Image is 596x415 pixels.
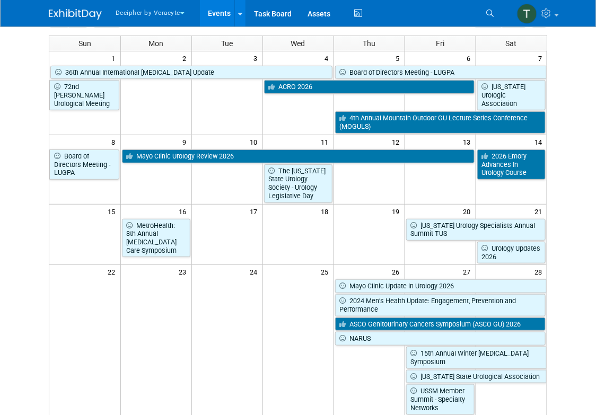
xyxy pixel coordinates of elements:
[111,51,120,65] span: 1
[462,265,476,278] span: 27
[122,219,190,258] a: MetroHealth: 8th Annual [MEDICAL_DATA] Care Symposium
[49,149,119,180] a: Board of Directors Meeting - LUGPA
[335,317,546,331] a: ASCO Genitourinary Cancers Symposium (ASCO GU) 2026
[335,294,546,316] a: 2024 Men’s Health Update: Engagement, Prevention and Performance
[182,135,191,148] span: 9
[264,80,475,94] a: ACRO 2026
[406,219,546,241] a: [US_STATE] Urology Specialists Annual Summit TUS
[335,279,547,293] a: Mayo Clinic Update in Urology 2026
[335,111,546,133] a: 4th Annual Mountain Outdoor GU Lecture Series Conference (MOGULS)
[50,66,332,80] a: 36th Annual International [MEDICAL_DATA] Update
[537,51,547,65] span: 7
[78,39,91,48] span: Sun
[533,265,547,278] span: 28
[111,135,120,148] span: 8
[363,39,375,48] span: Thu
[395,51,405,65] span: 5
[320,205,334,218] span: 18
[49,9,102,20] img: ExhibitDay
[324,51,334,65] span: 4
[466,51,476,65] span: 6
[249,135,262,148] span: 10
[477,149,546,180] a: 2026 Emory Advances In Urology Course
[391,205,405,218] span: 19
[178,205,191,218] span: 16
[506,39,517,48] span: Sat
[477,80,546,110] a: [US_STATE] Urologic Association
[264,164,332,203] a: The [US_STATE] State Urology Society - Urology Legislative Day
[178,265,191,278] span: 23
[477,242,546,263] a: Urology Updates 2026
[182,51,191,65] span: 2
[122,149,475,163] a: Mayo Clinic Urology Review 2026
[320,135,334,148] span: 11
[148,39,163,48] span: Mon
[406,370,547,384] a: [US_STATE] State Urological Association
[406,347,547,368] a: 15th Annual Winter [MEDICAL_DATA] Symposium
[533,205,547,218] span: 21
[253,51,262,65] span: 3
[517,4,537,24] img: Tony Alvarado
[462,205,476,218] span: 20
[320,265,334,278] span: 25
[391,265,405,278] span: 26
[221,39,233,48] span: Tue
[335,332,546,346] a: NARUS
[406,384,475,414] a: USSM Member Summit - Specialty Networks
[391,135,405,148] span: 12
[533,135,547,148] span: 14
[462,135,476,148] span: 13
[107,265,120,278] span: 22
[249,205,262,218] span: 17
[249,265,262,278] span: 24
[107,205,120,218] span: 15
[335,66,547,80] a: Board of Directors Meeting - LUGPA
[291,39,305,48] span: Wed
[49,80,119,110] a: 72nd [PERSON_NAME] Urological Meeting
[436,39,444,48] span: Fri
